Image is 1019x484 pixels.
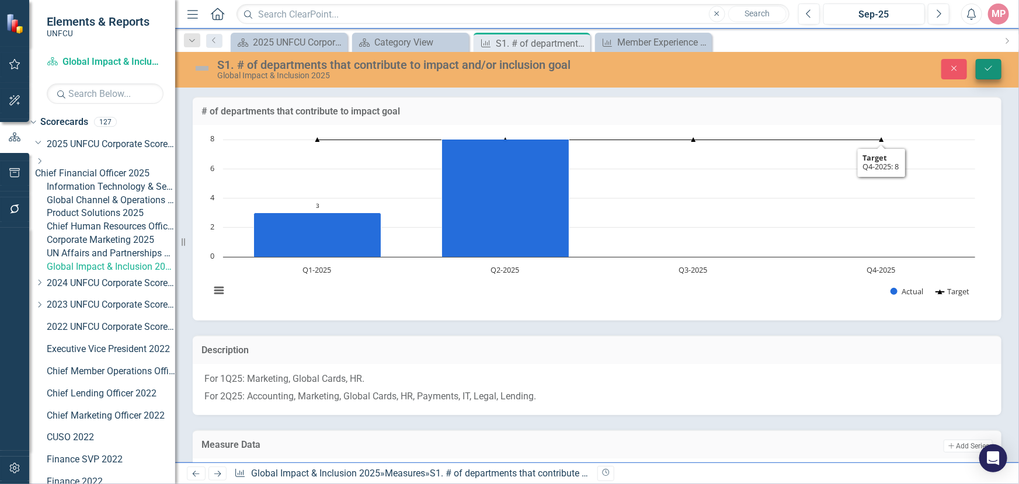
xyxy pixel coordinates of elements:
[251,468,380,479] a: Global Impact & Inclusion 2025
[374,35,466,50] div: Category View
[303,264,332,275] text: Q1-2025
[6,13,26,34] img: ClearPoint Strategy
[944,440,993,452] button: Add Series
[234,467,588,480] div: » »
[210,282,227,298] button: View chart menu, Chart
[47,15,149,29] span: Elements & Reports
[204,388,990,403] p: For 2Q25: Accounting, Marketing, Global Cards, HR, Payments, IT, Legal, Lending.
[617,35,709,50] div: Member Experience (MX) Beacon Score
[40,116,88,129] a: Scorecards
[47,194,175,207] a: Global Channel & Operations 2025
[210,250,214,261] text: 0
[204,372,990,388] p: For 1Q25: Marketing, Global Cards, HR.
[691,137,696,142] path: Q3-2025, 8. Target.
[47,453,175,466] a: Finance SVP 2022
[430,468,711,479] div: S1. # of departments that contribute to impact and/or inclusion goal
[47,260,175,274] a: Global Impact & Inclusion 2025
[201,106,993,117] h3: # of departments that contribute to impact goal
[47,409,175,423] a: Chief Marketing Officer 2022
[47,83,164,104] input: Search Below...
[47,431,175,444] a: CUSO 2022
[237,4,789,25] input: Search ClearPoint...
[210,163,214,173] text: 6
[47,277,175,290] a: 2024 UNFCU Corporate Scorecard
[823,4,926,25] button: Sep-25
[679,264,708,275] text: Q3-2025
[316,201,319,210] text: 3
[210,133,214,144] text: 8
[254,213,381,257] path: Q1-2025, 3. Actual.
[936,286,970,296] button: Show Target
[745,9,770,18] span: Search
[891,286,923,296] button: Show Actual
[47,234,175,247] a: Corporate Marketing 2025
[234,35,345,50] a: 2025 UNFCU Corporate Balanced Scorecard
[210,221,214,232] text: 2
[217,58,644,71] div: S1. # of departments that contribute to impact and/or inclusion goal
[47,180,175,194] a: Information Technology & Security 2025
[728,6,787,22] button: Search
[315,137,884,142] g: Target, series 2 of 2. Line with 4 data points.
[503,137,508,142] path: Q2-2025, 8. Target.
[201,440,632,450] h3: Measure Data
[988,4,1009,25] button: MP
[385,468,425,479] a: Measures
[217,71,644,80] div: Global Impact & Inclusion 2025
[47,207,175,220] a: Product Solutions 2025
[47,138,175,151] a: 2025 UNFCU Corporate Scorecard
[47,247,175,260] a: UN Affairs and Partnerships 2025
[315,137,320,142] path: Q1-2025, 8. Target.
[47,29,149,38] small: UNFCU
[204,134,981,309] svg: Interactive chart
[47,343,175,356] a: Executive Vice President 2022
[827,8,921,22] div: Sep-25
[94,117,117,127] div: 127
[47,365,175,378] a: Chief Member Operations Officer 2022
[442,124,569,257] path: Q2-2025, 9. Actual.
[491,264,520,275] text: Q2-2025
[201,345,993,356] h3: Description
[47,55,164,69] a: Global Impact & Inclusion 2025
[598,35,709,50] a: Member Experience (MX) Beacon Score
[254,124,882,257] g: Actual, series 1 of 2. Bar series with 4 bars.
[35,167,175,180] a: Chief Financial Officer 2025
[204,134,990,309] div: Chart. Highcharts interactive chart.
[47,298,175,312] a: 2023 UNFCU Corporate Scorecard
[47,220,175,234] a: Chief Human Resources Officer 2025
[47,321,175,334] a: 2022 UNFCU Corporate Scorecard
[879,137,884,142] path: Q4-2025, 8. Target.
[253,35,345,50] div: 2025 UNFCU Corporate Balanced Scorecard
[47,387,175,401] a: Chief Lending Officer 2022
[496,36,587,51] div: S1. # of departments that contribute to impact and/or inclusion goal
[979,444,1007,472] div: Open Intercom Messenger
[210,192,215,203] text: 4
[355,35,466,50] a: Category View
[867,264,896,275] text: Q4-2025
[193,59,211,78] img: Not Defined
